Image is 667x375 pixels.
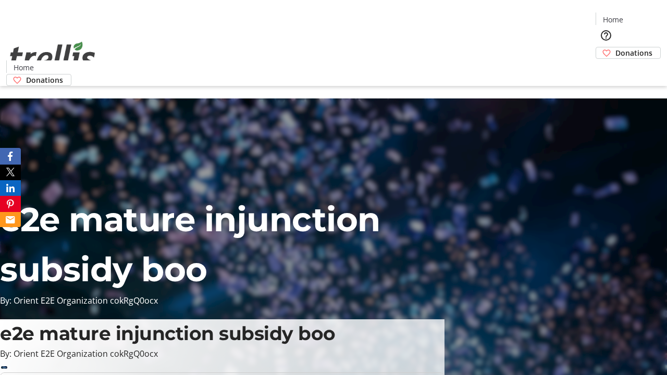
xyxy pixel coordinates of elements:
button: Help [596,25,616,46]
a: Home [7,62,40,73]
img: Orient E2E Organization cokRgQ0ocx's Logo [6,30,99,82]
a: Home [596,14,629,25]
a: Donations [6,74,71,86]
span: Donations [615,47,652,58]
span: Donations [26,74,63,85]
span: Home [603,14,623,25]
button: Cart [596,59,616,80]
span: Home [14,62,34,73]
a: Donations [596,47,661,59]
